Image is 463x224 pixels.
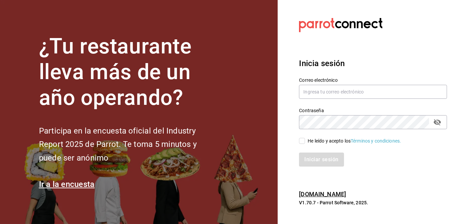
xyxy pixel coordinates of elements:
p: V1.70.7 - Parrot Software, 2025. [299,199,447,206]
button: passwordField [432,117,443,128]
h2: Participa en la encuesta oficial del Industry Report 2025 de Parrot. Te toma 5 minutos y puede se... [39,124,219,165]
a: [DOMAIN_NAME] [299,191,346,198]
h1: ¿Tu restaurante lleva más de un año operando? [39,34,219,110]
a: Términos y condiciones. [351,138,401,144]
input: Ingresa tu correo electrónico [299,85,447,99]
div: He leído y acepto los [308,138,401,145]
a: Ir a la encuesta [39,180,95,189]
label: Contraseña [299,108,447,113]
h3: Inicia sesión [299,57,447,69]
label: Correo electrónico [299,78,447,83]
